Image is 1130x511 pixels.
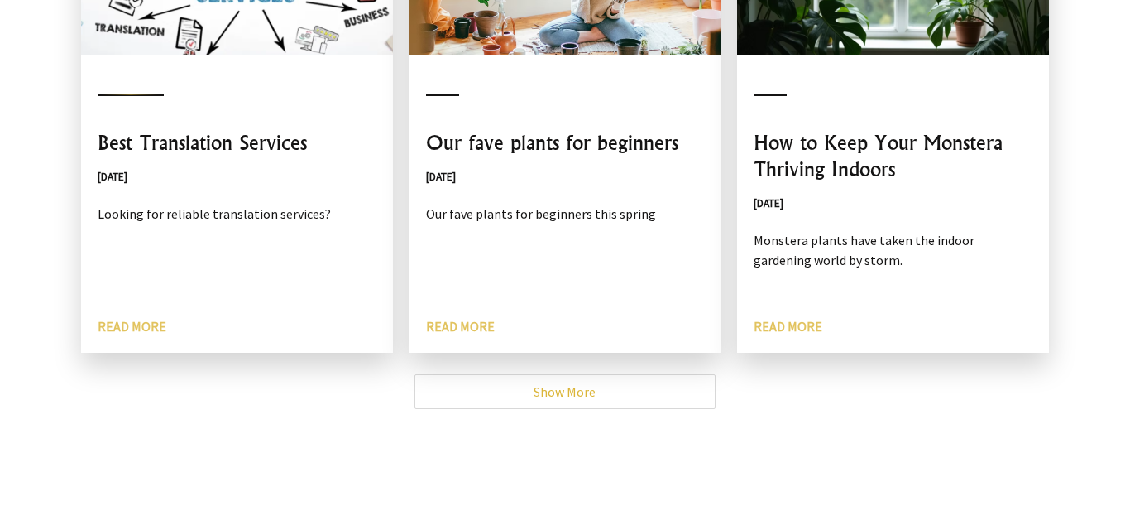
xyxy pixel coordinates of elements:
time: [DATE] [98,170,127,184]
p: Looking for reliable translation services? [98,204,376,224]
a: Show More [414,374,716,409]
a: Read More [754,318,822,335]
time: [DATE] [426,170,456,184]
h3: Best Translation Services [98,129,376,156]
time: [DATE] [754,196,783,210]
p: Monstera plants have taken the indoor gardening world by storm. [754,230,1032,270]
h3: How to Keep Your Monstera Thriving Indoors [754,129,1032,182]
a: Read More [98,318,166,335]
p: Our fave plants for beginners this spring [426,204,705,224]
a: Read More [426,318,495,335]
h3: Our fave plants for beginners [426,129,705,156]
